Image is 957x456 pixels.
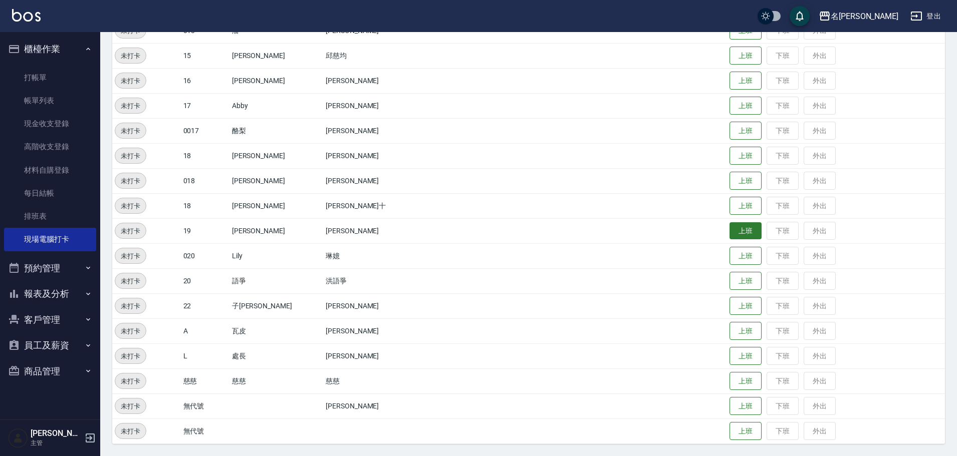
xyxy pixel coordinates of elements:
span: 未打卡 [115,351,146,361]
td: [PERSON_NAME] [229,68,323,93]
td: A [181,318,229,343]
td: 子[PERSON_NAME] [229,293,323,318]
td: 020 [181,243,229,268]
td: 20 [181,268,229,293]
td: [PERSON_NAME] [323,118,445,143]
a: 打帳單 [4,66,96,89]
button: 上班 [730,97,762,115]
button: 上班 [730,247,762,265]
button: 上班 [730,272,762,290]
td: 酪梨 [229,118,323,143]
span: 未打卡 [115,226,146,236]
span: 未打卡 [115,376,146,386]
a: 材料自購登錄 [4,159,96,182]
td: [PERSON_NAME]十 [323,193,445,218]
button: 上班 [730,172,762,190]
button: 名[PERSON_NAME] [815,6,902,27]
button: 櫃檯作業 [4,36,96,62]
span: 未打卡 [115,401,146,411]
button: 上班 [730,372,762,390]
button: 上班 [730,347,762,365]
td: [PERSON_NAME] [323,343,445,368]
td: 018 [181,168,229,193]
td: 19 [181,218,229,243]
td: [PERSON_NAME] [323,218,445,243]
td: [PERSON_NAME] [229,143,323,168]
td: [PERSON_NAME] [323,143,445,168]
a: 現金收支登錄 [4,112,96,135]
td: 洪語爭 [323,268,445,293]
td: 17 [181,93,229,118]
img: Logo [12,9,41,22]
button: 上班 [730,397,762,415]
span: 未打卡 [115,101,146,111]
td: 22 [181,293,229,318]
td: [PERSON_NAME] [323,68,445,93]
td: [PERSON_NAME] [229,218,323,243]
td: [PERSON_NAME] [323,293,445,318]
a: 排班表 [4,205,96,228]
p: 主管 [31,438,82,447]
td: 處長 [229,343,323,368]
span: 未打卡 [115,51,146,61]
span: 未打卡 [115,201,146,211]
button: 上班 [730,72,762,90]
td: 琳嬑 [323,243,445,268]
td: 16 [181,68,229,93]
td: 語爭 [229,268,323,293]
td: 慈慈 [181,368,229,393]
button: 上班 [730,197,762,215]
td: Lily [229,243,323,268]
span: 未打卡 [115,176,146,186]
button: 預約管理 [4,255,96,281]
td: 18 [181,193,229,218]
a: 高階收支登錄 [4,135,96,158]
button: 上班 [730,122,762,140]
span: 未打卡 [115,276,146,286]
button: 報表及分析 [4,281,96,307]
button: 上班 [730,222,762,240]
span: 未打卡 [115,76,146,86]
td: 0017 [181,118,229,143]
a: 每日結帳 [4,182,96,205]
span: 未打卡 [115,301,146,311]
button: 登出 [906,7,945,26]
a: 現場電腦打卡 [4,228,96,251]
a: 帳單列表 [4,89,96,112]
td: 18 [181,143,229,168]
button: 商品管理 [4,358,96,384]
td: Abby [229,93,323,118]
td: 無代號 [181,418,229,443]
button: save [790,6,810,26]
td: 慈慈 [229,368,323,393]
td: [PERSON_NAME] [229,168,323,193]
td: L [181,343,229,368]
button: 上班 [730,47,762,65]
button: 上班 [730,297,762,315]
img: Person [8,428,28,448]
td: [PERSON_NAME] [323,93,445,118]
h5: [PERSON_NAME] [31,428,82,438]
td: 慈慈 [323,368,445,393]
td: [PERSON_NAME] [229,193,323,218]
td: [PERSON_NAME] [323,168,445,193]
span: 未打卡 [115,251,146,261]
button: 上班 [730,147,762,165]
td: 15 [181,43,229,68]
div: 名[PERSON_NAME] [831,10,898,23]
span: 未打卡 [115,126,146,136]
td: 瓦皮 [229,318,323,343]
td: [PERSON_NAME] [323,318,445,343]
td: [PERSON_NAME] [229,43,323,68]
button: 員工及薪資 [4,332,96,358]
td: 無代號 [181,393,229,418]
td: 邱慈均 [323,43,445,68]
button: 客戶管理 [4,307,96,333]
span: 未打卡 [115,151,146,161]
button: 上班 [730,322,762,340]
td: [PERSON_NAME] [323,393,445,418]
span: 未打卡 [115,426,146,436]
span: 未打卡 [115,326,146,336]
button: 上班 [730,422,762,440]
